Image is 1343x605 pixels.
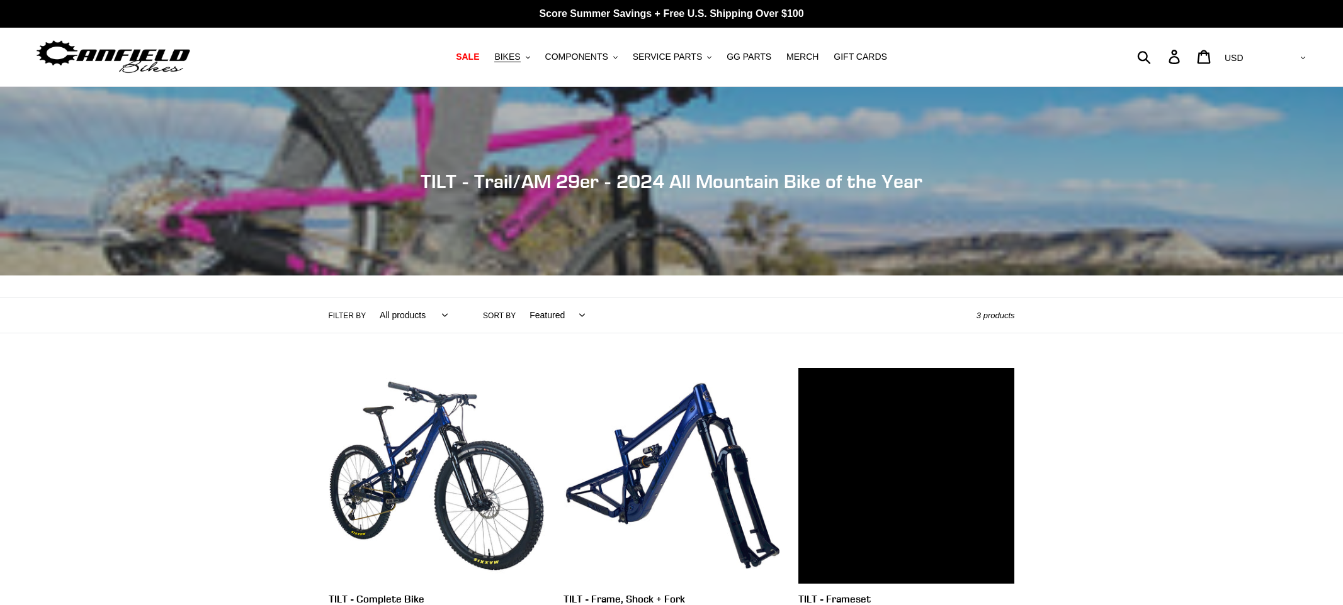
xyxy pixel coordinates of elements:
span: MERCH [786,52,819,62]
a: GG PARTS [720,48,778,65]
a: SALE [450,48,485,65]
span: GIFT CARDS [834,52,887,62]
input: Search [1144,43,1176,70]
button: BIKES [488,48,536,65]
button: COMPONENTS [539,48,624,65]
span: GG PARTS [727,52,771,62]
span: SALE [456,52,479,62]
span: 3 products [977,311,1015,320]
span: BIKES [494,52,520,62]
span: SERVICE PARTS [633,52,702,62]
img: Canfield Bikes [35,37,192,77]
button: SERVICE PARTS [626,48,718,65]
a: MERCH [780,48,825,65]
span: TILT - Trail/AM 29er - 2024 All Mountain Bike of the Year [421,170,922,192]
label: Sort by [483,310,516,321]
label: Filter by [329,310,366,321]
a: GIFT CARDS [827,48,893,65]
span: COMPONENTS [545,52,608,62]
